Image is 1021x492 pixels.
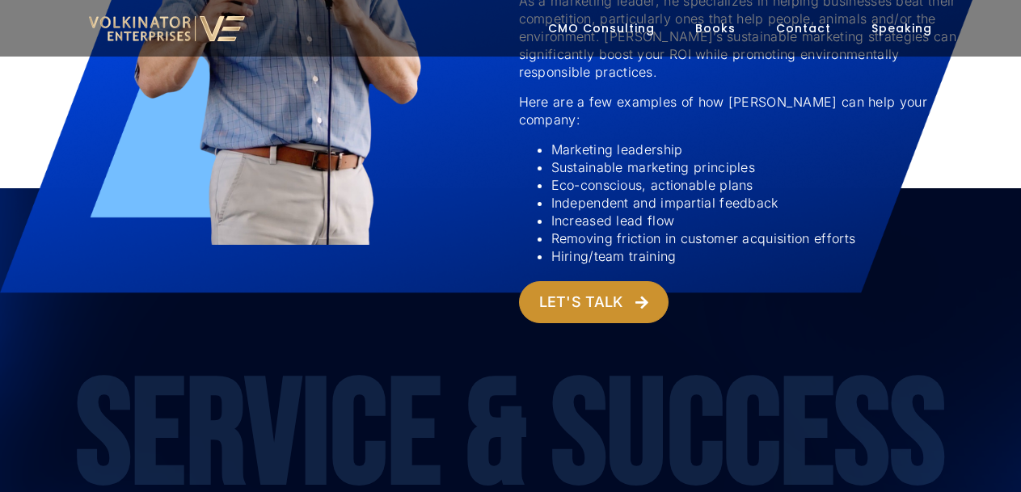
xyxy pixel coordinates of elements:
p: Eco-conscious, actionable plans [551,176,973,194]
li: Marketing leadership [551,141,973,158]
li: Removing friction in customer acquisition efforts [551,229,973,247]
img: volkinator logo [89,16,245,41]
a: Contact [776,12,831,44]
a: Books [695,12,736,44]
span: Let's Talk [539,292,623,313]
p: Here are a few examples of how [PERSON_NAME] can help your company: [519,93,973,128]
a: Let's Talk [519,281,669,323]
nav: Menu [261,12,932,44]
a: Speaking [871,12,932,44]
li: Increased lead flow [551,212,973,229]
li: Hiring/team training [551,247,973,265]
a: CMO Consulting [548,12,655,44]
p: Sustainable marketing principles [551,158,973,176]
li: Independent and impartial feedback [551,194,973,212]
